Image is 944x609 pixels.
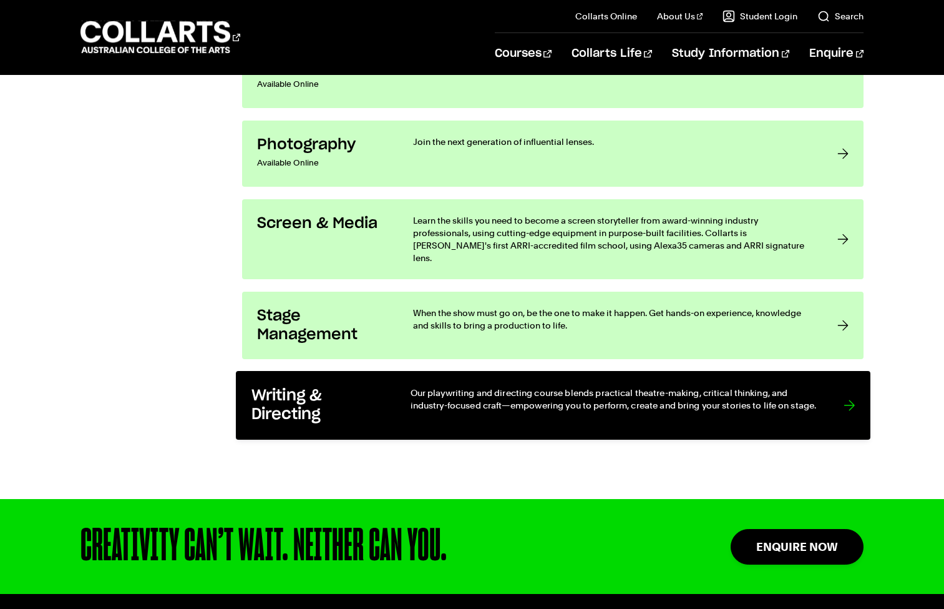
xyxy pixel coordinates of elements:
p: Our playwriting and directing course blends practical theatre-making, critical thinking, and indu... [410,387,818,412]
a: Collarts Life [572,33,652,74]
h3: Photography [257,136,388,154]
a: Courses [495,33,552,74]
a: About Us [657,10,703,22]
p: Join the next generation of influential lenses. [413,136,813,148]
a: Writing & Directing Our playwriting and directing course blends practical theatre-making, critica... [236,371,870,440]
p: Available Online [257,154,388,172]
a: Collarts Online [575,10,637,22]
a: Search [817,10,864,22]
a: Student Login [723,10,797,22]
a: Stage Management When the show must go on, be the one to make it happen. Get hands-on experience,... [242,292,864,359]
a: Photography Available Online Join the next generation of influential lenses. [242,121,864,187]
h3: Screen & Media [257,214,388,233]
a: Study Information [672,33,789,74]
p: Available Online [257,76,388,93]
div: CREATIVITY CAN’T WAIT. NEITHER CAN YOU. [80,524,651,569]
p: When the show must go on, be the one to make it happen. Get hands-on experience, knowledge and sk... [413,307,813,332]
h3: Stage Management [257,307,388,344]
h3: Writing & Directing [251,387,384,425]
a: Enquire Now [731,529,864,565]
p: Learn the skills you need to become a screen storyteller from award-winning industry professional... [413,214,813,264]
a: Screen & Media Learn the skills you need to become a screen storyteller from award-winning indust... [242,199,864,279]
div: Go to homepage [80,19,240,55]
a: Enquire [809,33,864,74]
